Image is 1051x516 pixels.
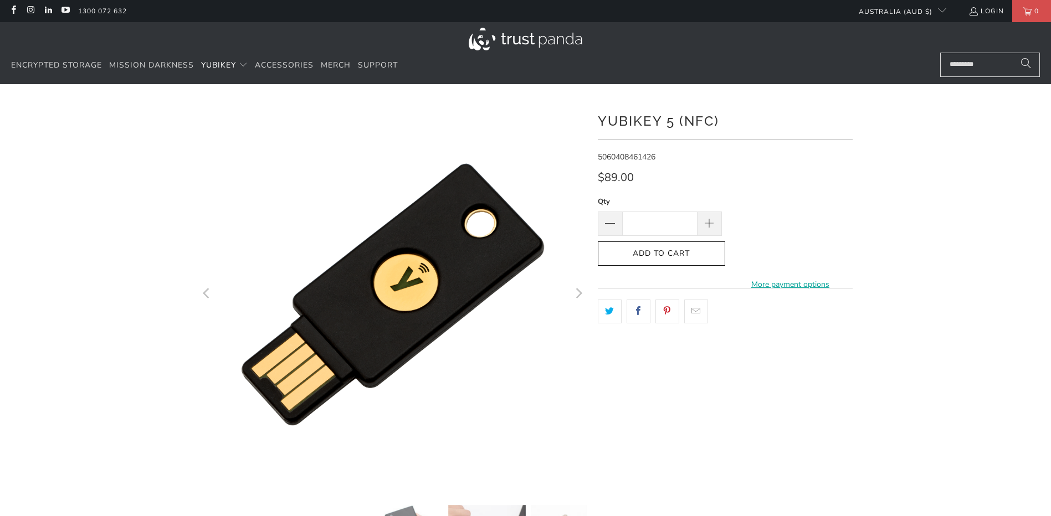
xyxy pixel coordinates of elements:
a: Mission Darkness [109,53,194,79]
a: YubiKey 5 (NFC) - Trust Panda [199,101,587,488]
a: Login [968,5,1004,17]
a: Trust Panda Australia on LinkedIn [43,7,53,16]
span: Encrypted Storage [11,60,102,70]
a: Trust Panda Australia on Facebook [8,7,18,16]
button: Search [1012,53,1040,77]
button: Add to Cart [598,241,725,266]
a: Accessories [255,53,314,79]
a: Encrypted Storage [11,53,102,79]
a: Merch [321,53,351,79]
a: Share this on Twitter [598,300,622,323]
a: 1300 072 632 [78,5,127,17]
span: YubiKey [201,60,236,70]
button: Next [570,101,587,488]
nav: Translation missing: en.navigation.header.main_nav [11,53,398,79]
a: Email this to a friend [684,300,708,323]
a: Trust Panda Australia on YouTube [60,7,70,16]
h1: YubiKey 5 (NFC) [598,109,853,131]
summary: YubiKey [201,53,248,79]
a: Share this on Pinterest [655,300,679,323]
label: Qty [598,195,722,208]
img: Trust Panda Australia [469,28,582,50]
a: Share this on Facebook [627,300,650,323]
span: Mission Darkness [109,60,194,70]
span: Support [358,60,398,70]
a: Support [358,53,398,79]
span: Accessories [255,60,314,70]
a: Trust Panda Australia on Instagram [25,7,35,16]
button: Previous [198,101,216,488]
span: 5060408461426 [598,152,655,162]
input: Search... [940,53,1040,77]
span: Merch [321,60,351,70]
span: Add to Cart [609,249,714,259]
span: $89.00 [598,170,634,185]
a: More payment options [729,278,853,291]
